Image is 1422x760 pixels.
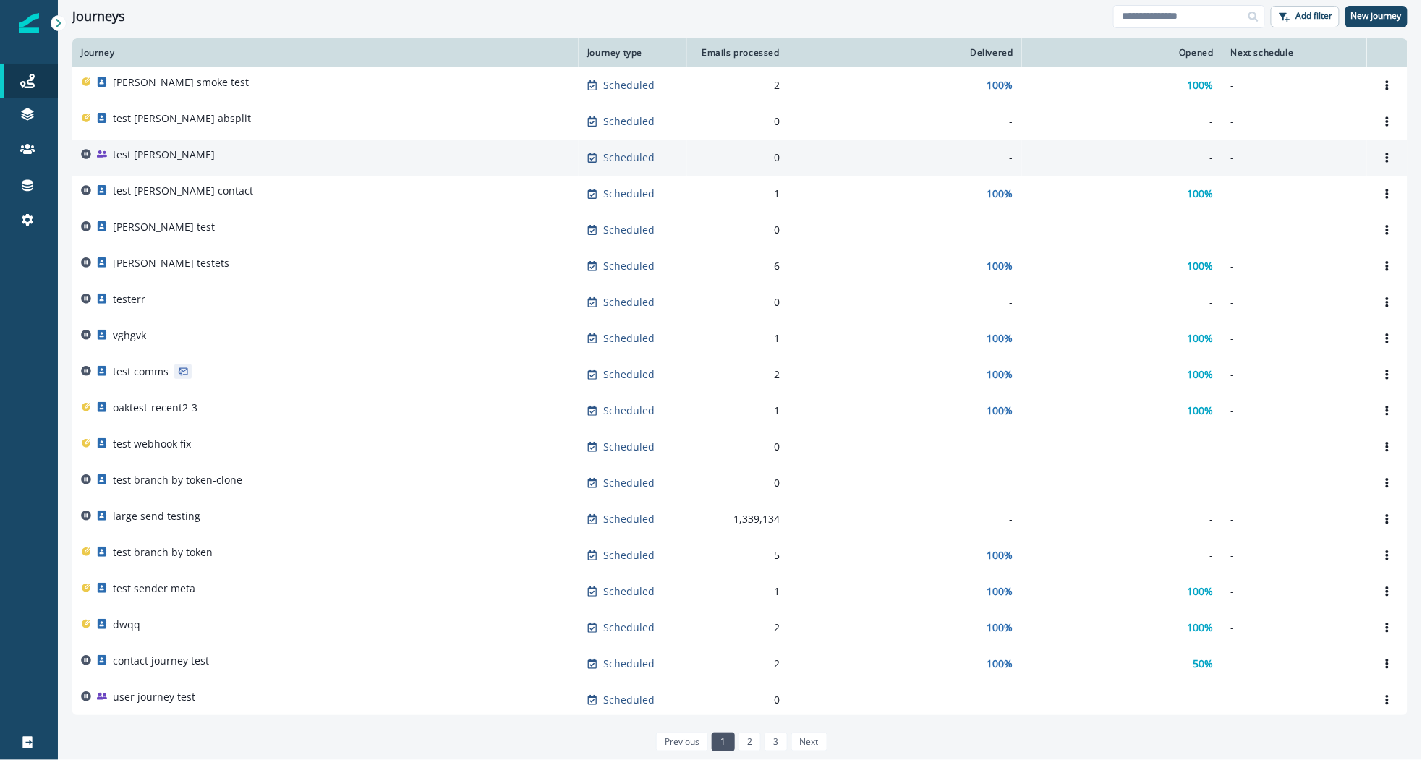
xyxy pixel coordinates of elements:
button: Options [1376,328,1399,349]
a: vghgvkScheduled1100%100%-Options [72,320,1408,356]
div: Emails processed [696,47,780,59]
button: Options [1376,183,1399,205]
p: 100% [1188,187,1214,201]
p: 100% [987,620,1013,635]
button: New journey [1345,6,1408,27]
a: test [PERSON_NAME] contactScheduled1100%100%-Options [72,176,1408,212]
p: - [1231,187,1358,201]
div: - [1031,548,1214,563]
p: Scheduled [603,657,655,671]
p: - [1231,512,1358,526]
div: 2 [696,620,780,635]
div: 1,339,134 [696,512,780,526]
a: [PERSON_NAME] testetsScheduled6100%100%-Options [72,248,1408,284]
p: - [1231,657,1358,671]
button: Options [1376,111,1399,132]
p: Scheduled [603,367,655,382]
p: 100% [1188,78,1214,93]
div: 0 [696,693,780,707]
h1: Journeys [72,9,125,25]
div: - [1031,693,1214,707]
a: testerrScheduled0---Options [72,284,1408,320]
p: New journey [1351,11,1402,21]
div: - [797,476,1013,490]
a: test [PERSON_NAME] absplitScheduled0---Options [72,103,1408,140]
p: 100% [1188,331,1214,346]
p: Scheduled [603,584,655,599]
p: user journey test [113,690,195,704]
div: 1 [696,331,780,346]
p: - [1231,295,1358,309]
p: contact journey test [113,654,209,668]
div: 0 [696,440,780,454]
button: Options [1376,689,1399,711]
p: - [1231,259,1358,273]
p: 100% [1188,404,1214,418]
p: large send testing [113,509,200,524]
p: 50% [1193,657,1214,671]
p: Scheduled [603,114,655,129]
div: Journey [81,47,570,59]
button: Options [1376,400,1399,422]
a: user journey testScheduled0---Options [72,682,1408,718]
p: Scheduled [603,512,655,526]
p: oaktest-recent2-3 [113,401,197,415]
a: large send testingScheduled1,339,134---Options [72,501,1408,537]
div: 2 [696,78,780,93]
p: - [1231,114,1358,129]
p: test [PERSON_NAME] contact [113,184,253,198]
button: Options [1376,508,1399,530]
button: Options [1376,436,1399,458]
p: 100% [987,78,1013,93]
div: - [1031,295,1214,309]
div: 2 [696,657,780,671]
div: 5 [696,548,780,563]
p: Scheduled [603,693,655,707]
div: 1 [696,187,780,201]
div: - [797,223,1013,237]
p: Scheduled [603,476,655,490]
div: 0 [696,295,780,309]
button: Options [1376,653,1399,675]
a: Page 3 [765,733,787,751]
p: Scheduled [603,440,655,454]
div: - [1031,476,1214,490]
p: 100% [987,367,1013,382]
div: - [797,512,1013,526]
div: - [1031,114,1214,129]
a: test [PERSON_NAME]Scheduled0---Options [72,140,1408,176]
p: Scheduled [603,223,655,237]
div: Delivered [797,47,1013,59]
p: test [PERSON_NAME] absplit [113,111,251,126]
div: - [1031,223,1214,237]
p: Scheduled [603,404,655,418]
a: [PERSON_NAME] testScheduled0---Options [72,212,1408,248]
button: Options [1376,364,1399,385]
a: Page 1 is your current page [712,733,734,751]
button: Add filter [1271,6,1340,27]
p: test branch by token-clone [113,473,242,487]
div: - [1031,440,1214,454]
p: - [1231,223,1358,237]
div: 0 [696,476,780,490]
p: - [1231,440,1358,454]
p: - [1231,693,1358,707]
a: [PERSON_NAME] smoke testScheduled2100%100%-Options [72,67,1408,103]
p: testerr [113,292,145,307]
div: - [797,440,1013,454]
img: Inflection [19,13,39,33]
p: 100% [987,548,1013,563]
p: 100% [1188,367,1214,382]
a: test branch by token-cloneScheduled0---Options [72,465,1408,501]
p: dwqq [113,618,140,632]
div: 2 [696,367,780,382]
p: - [1231,404,1358,418]
p: 100% [987,259,1013,273]
a: oaktest-recent2-3Scheduled1100%100%-Options [72,393,1408,429]
p: 100% [1188,584,1214,599]
a: contact journey testScheduled2100%50%-Options [72,646,1408,682]
div: - [797,295,1013,309]
button: Options [1376,74,1399,96]
div: 0 [696,114,780,129]
button: Options [1376,255,1399,277]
